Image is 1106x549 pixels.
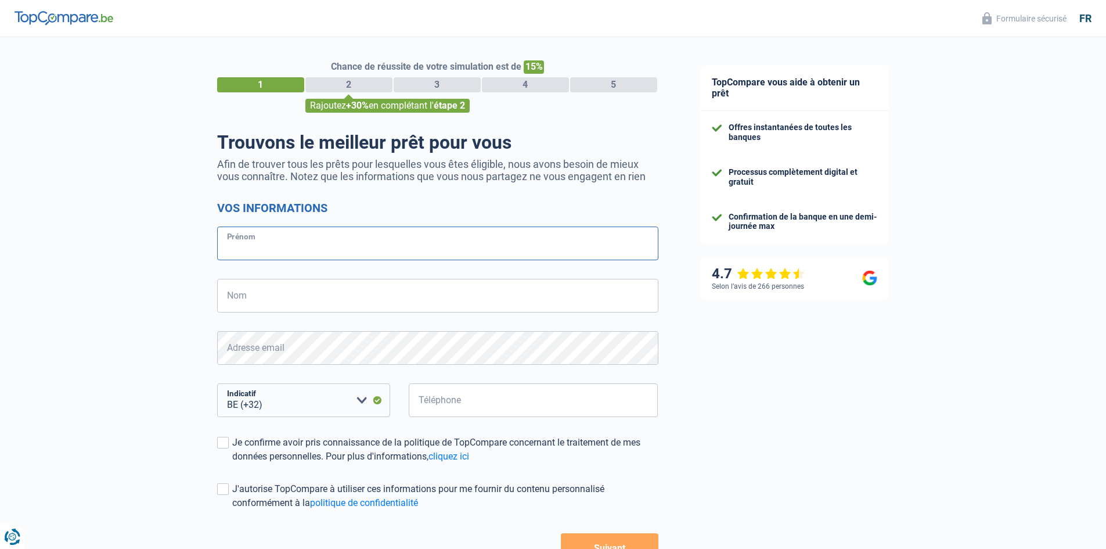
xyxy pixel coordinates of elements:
[434,100,465,111] span: étape 2
[346,100,369,111] span: +30%
[729,167,877,187] div: Processus complètement digital et gratuit
[524,60,544,74] span: 15%
[712,265,805,282] div: 4.7
[1079,12,1091,25] div: fr
[409,383,658,417] input: 401020304
[570,77,657,92] div: 5
[305,99,470,113] div: Rajoutez en complétant l'
[700,65,889,111] div: TopCompare vous aide à obtenir un prêt
[232,436,658,464] div: Je confirme avoir pris connaissance de la politique de TopCompare concernant le traitement de mes...
[729,123,877,142] div: Offres instantanées de toutes les banques
[217,131,658,153] h1: Trouvons le meilleur prêt pour vous
[331,61,521,72] span: Chance de réussite de votre simulation est de
[428,451,469,462] a: cliquez ici
[310,497,418,508] a: politique de confidentialité
[232,482,658,510] div: J'autorise TopCompare à utiliser ces informations pour me fournir du contenu personnalisé conform...
[975,9,1073,28] button: Formulaire sécurisé
[394,77,481,92] div: 3
[217,201,658,215] h2: Vos informations
[712,282,804,290] div: Selon l’avis de 266 personnes
[217,158,658,182] p: Afin de trouver tous les prêts pour lesquelles vous êtes éligible, nous avons besoin de mieux vou...
[217,77,304,92] div: 1
[729,212,877,232] div: Confirmation de la banque en une demi-journée max
[15,11,113,25] img: TopCompare Logo
[305,77,392,92] div: 2
[482,77,569,92] div: 4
